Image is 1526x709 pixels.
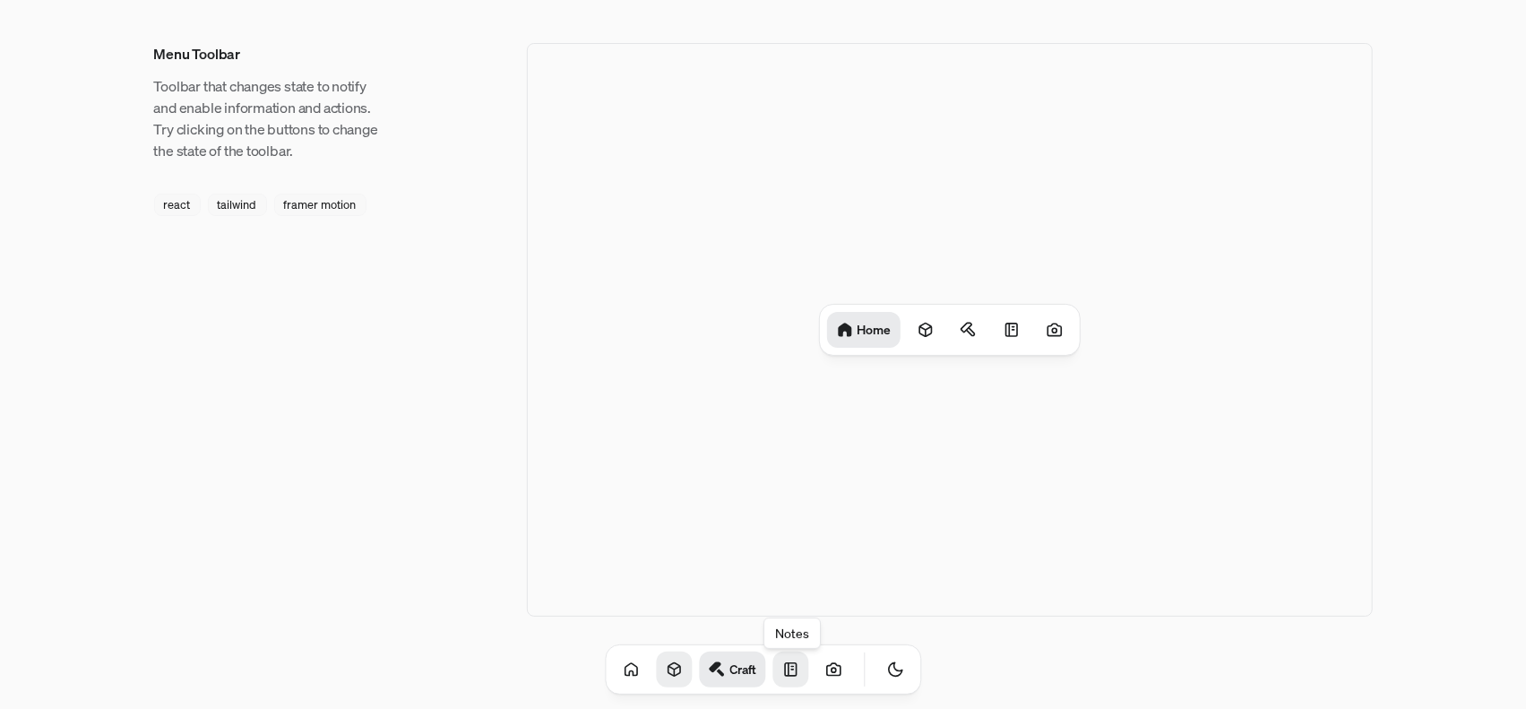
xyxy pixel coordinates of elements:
div: framer motion [274,194,366,216]
div: react [154,194,201,216]
p: Toolbar that changes state to notify and enable information and actions. Try clicking on the butt... [154,75,384,161]
div: tailwind [208,194,267,216]
span: Notes [775,625,809,642]
a: Craft [699,652,765,687]
h1: Home [858,321,892,338]
h1: Craft [729,661,756,678]
h3: Menu Toolbar [154,43,384,65]
button: Toggle Theme [877,652,913,687]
